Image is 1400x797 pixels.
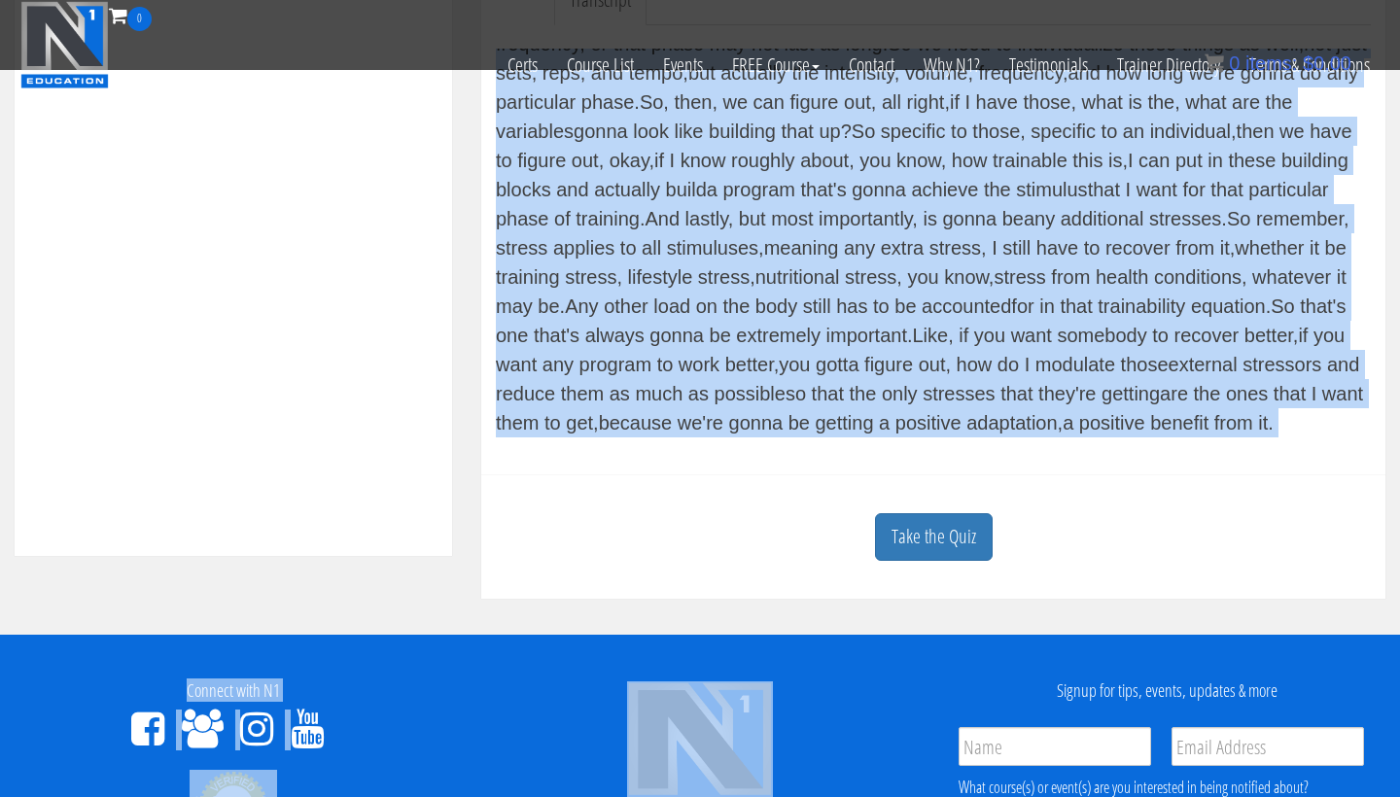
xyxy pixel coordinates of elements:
[995,31,1102,99] a: Testimonials
[959,727,1151,766] input: Name
[1303,52,1351,74] bdi: 0.00
[1102,31,1235,99] a: Trainer Directory
[109,2,152,28] a: 0
[834,31,909,99] a: Contact
[1172,727,1364,766] input: Email Address
[1245,52,1297,74] span: items:
[20,1,109,88] img: n1-education
[717,31,834,99] a: FREE Course
[948,681,1385,701] h4: Signup for tips, events, updates & more
[1205,53,1224,73] img: icon11.png
[909,31,995,99] a: Why N1?
[648,31,717,99] a: Events
[552,31,648,99] a: Course List
[1229,52,1240,74] span: 0
[127,7,152,31] span: 0
[15,681,452,701] h4: Connect with N1
[875,513,993,561] a: Take the Quiz
[1303,52,1313,74] span: $
[493,31,552,99] a: Certs
[1235,31,1384,99] a: Terms & Conditions
[496,49,1371,437] div: on what these stimuluses are, just to get you guys familiar with them and to be able to give you ...
[1205,52,1351,74] a: 0 items: $0.00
